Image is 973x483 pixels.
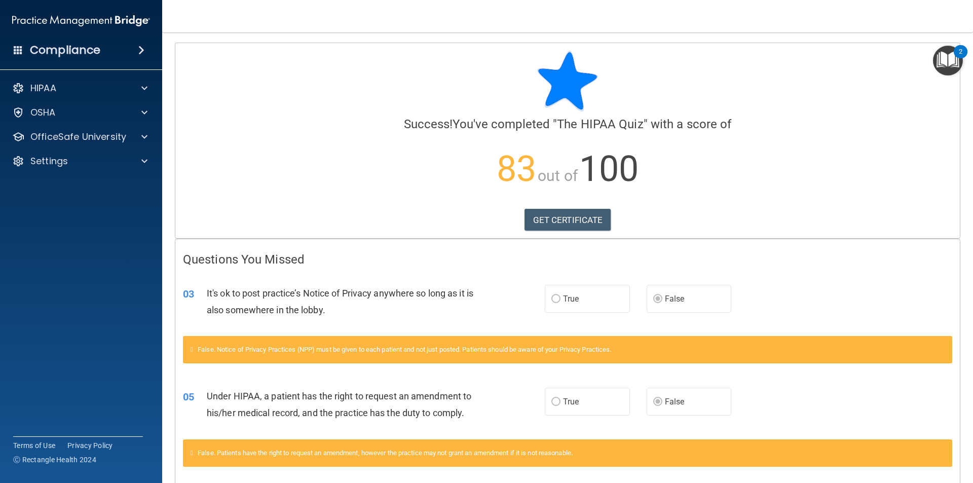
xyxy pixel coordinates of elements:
p: OSHA [30,106,56,119]
span: Under HIPAA, a patient has the right to request an amendment to his/her medical record, and the p... [207,391,471,418]
input: False [653,295,662,303]
input: True [551,295,560,303]
h4: Compliance [30,43,100,57]
span: 83 [497,148,536,190]
input: False [653,398,662,406]
a: HIPAA [12,82,147,94]
div: 2 [959,52,962,65]
span: 05 [183,391,194,403]
a: Settings [12,155,147,167]
a: Privacy Policy [67,440,113,451]
span: False. Notice of Privacy Practices (NPP) must be given to each patient and not just posted. Patie... [198,346,611,353]
a: OfficeSafe University [12,131,147,143]
img: PMB logo [12,11,150,31]
a: GET CERTIFICATE [525,209,611,231]
a: Terms of Use [13,440,55,451]
h4: Questions You Missed [183,253,952,266]
span: It's ok to post practice’s Notice of Privacy anywhere so long as it is also somewhere in the lobby. [207,288,473,315]
span: Success! [404,117,453,131]
span: False [665,397,685,406]
p: HIPAA [30,82,56,94]
span: out of [538,167,578,184]
img: blue-star-rounded.9d042014.png [537,51,598,112]
h4: You've completed " " with a score of [183,118,952,131]
span: False. Patients have the right to request an amendment, however the practice may not grant an ame... [198,449,573,457]
span: True [563,397,579,406]
span: True [563,294,579,304]
span: The HIPAA Quiz [557,117,643,131]
span: 100 [579,148,639,190]
input: True [551,398,560,406]
span: 03 [183,288,194,300]
p: OfficeSafe University [30,131,126,143]
button: Open Resource Center, 2 new notifications [933,46,963,76]
a: OSHA [12,106,147,119]
span: False [665,294,685,304]
p: Settings [30,155,68,167]
span: Ⓒ Rectangle Health 2024 [13,455,96,465]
